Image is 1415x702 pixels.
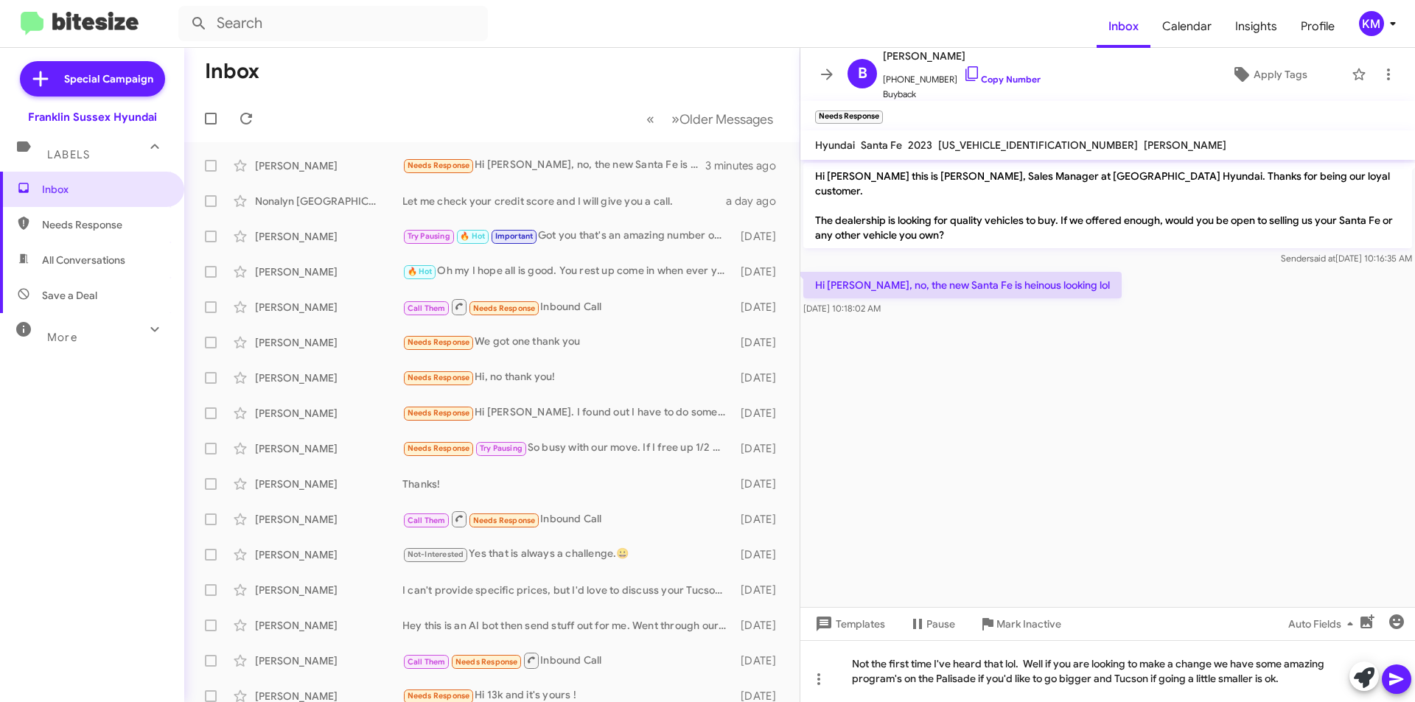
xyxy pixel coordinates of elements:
span: Mark Inactive [996,611,1061,637]
div: Yes that is always a challenge.😀 [402,546,733,563]
button: Mark Inactive [967,611,1073,637]
span: Needs Response [455,657,518,667]
span: [PERSON_NAME] [1144,138,1226,152]
button: Apply Tags [1193,61,1344,88]
div: [PERSON_NAME] [255,264,402,279]
span: Needs Response [408,161,470,170]
a: Inbox [1097,5,1150,48]
span: Sender [DATE] 10:16:35 AM [1281,253,1412,264]
div: [PERSON_NAME] [255,547,402,562]
div: [PERSON_NAME] [255,406,402,421]
span: Auto Fields [1288,611,1359,637]
span: Buyback [883,87,1041,102]
div: [DATE] [733,371,788,385]
div: [PERSON_NAME] [255,583,402,597]
span: Labels [47,148,90,161]
button: Previous [637,104,663,134]
span: [DATE] 10:18:02 AM [803,303,881,314]
div: [DATE] [733,547,788,562]
span: Call Them [408,516,446,525]
div: Oh my I hope all is good. You rest up come in when ever you are feeling better [402,263,733,280]
span: Templates [812,611,885,637]
nav: Page navigation example [638,104,782,134]
button: Next [663,104,782,134]
div: [PERSON_NAME] [255,477,402,491]
div: [PERSON_NAME] [255,618,402,633]
div: 3 minutes ago [705,158,788,173]
div: Hi, no thank you! [402,369,733,386]
div: [PERSON_NAME] [255,158,402,173]
span: Needs Response [408,337,470,347]
span: [PERSON_NAME] [883,47,1041,65]
div: [DATE] [733,441,788,456]
span: Save a Deal [42,288,97,303]
span: [US_VEHICLE_IDENTIFICATION_NUMBER] [938,138,1138,152]
div: Inbound Call [402,298,733,316]
div: Hi [PERSON_NAME], no, the new Santa Fe is heinous looking lol [402,157,705,174]
a: Insights [1223,5,1289,48]
span: Needs Response [408,443,470,453]
span: More [47,331,77,344]
span: Try Pausing [408,231,450,241]
div: Hey this is an AI bot then send stuff out for me. Went through our whole inventory we got nothing... [402,618,733,633]
div: [PERSON_NAME] [255,653,402,668]
div: [DATE] [733,477,788,491]
div: Franklin Sussex Hyundai [28,110,157,124]
div: [DATE] [733,406,788,421]
h1: Inbox [205,60,259,83]
button: Auto Fields [1276,611,1371,637]
div: [DATE] [733,653,788,668]
div: [DATE] [733,618,788,633]
span: Needs Response [408,691,470,701]
div: [PERSON_NAME] [255,335,402,350]
div: Nonalyn [GEOGRAPHIC_DATA] [255,194,402,208]
span: [PHONE_NUMBER] [883,65,1041,87]
a: Profile [1289,5,1346,48]
a: Copy Number [963,74,1041,85]
div: [DATE] [733,335,788,350]
small: Needs Response [815,110,883,124]
span: 🔥 Hot [408,267,433,276]
div: Inbound Call [402,510,733,528]
div: Thanks! [402,477,733,491]
span: « [646,110,654,128]
div: [DATE] [733,300,788,315]
a: Calendar [1150,5,1223,48]
div: a day ago [726,194,788,208]
span: Call Them [408,303,446,313]
span: Inbox [42,182,167,197]
span: 🔥 Hot [460,231,485,241]
span: All Conversations [42,253,125,267]
span: Needs Response [473,516,536,525]
span: said at [1310,253,1335,264]
div: [DATE] [733,264,788,279]
div: [DATE] [733,229,788,244]
button: Templates [800,611,897,637]
span: 2023 [908,138,932,152]
span: Older Messages [679,111,773,127]
span: Try Pausing [480,443,523,453]
div: So busy with our move. If I free up 1/2 day, I'll check back. Thanks [402,440,733,457]
span: Special Campaign [64,71,153,86]
div: [PERSON_NAME] [255,300,402,315]
span: B [858,62,867,85]
span: Santa Fe [861,138,902,152]
input: Search [178,6,488,41]
div: Inbound Call [402,651,733,670]
button: KM [1346,11,1399,36]
span: Important [495,231,534,241]
div: We got one thank you [402,334,733,351]
span: Needs Response [408,408,470,418]
div: [DATE] [733,583,788,597]
a: Special Campaign [20,61,165,96]
div: [PERSON_NAME] [255,512,402,527]
span: Apply Tags [1254,61,1307,88]
span: Hyundai [815,138,855,152]
span: » [671,110,679,128]
div: Got you that's an amazing number on it. give me a shout when your back up id like to see there wo... [402,228,733,245]
button: Pause [897,611,967,637]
